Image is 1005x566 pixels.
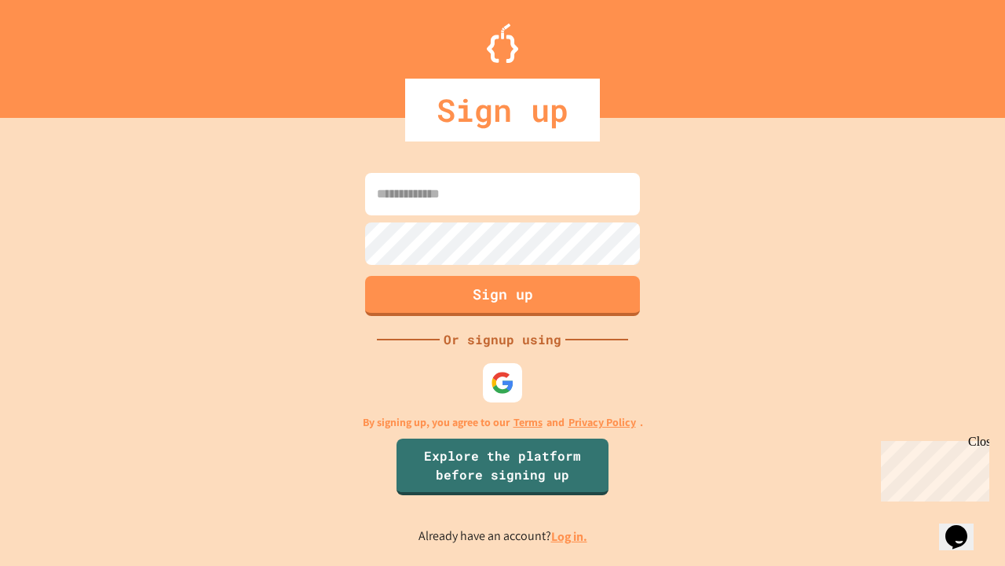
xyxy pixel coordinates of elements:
[397,439,608,495] a: Explore the platform before signing up
[513,414,543,431] a: Terms
[875,435,989,502] iframe: chat widget
[491,371,514,395] img: google-icon.svg
[551,528,587,545] a: Log in.
[568,414,636,431] a: Privacy Policy
[487,24,518,63] img: Logo.svg
[363,414,643,431] p: By signing up, you agree to our and .
[418,527,587,546] p: Already have an account?
[440,330,565,349] div: Or signup using
[939,503,989,550] iframe: chat widget
[405,79,600,141] div: Sign up
[6,6,108,100] div: Chat with us now!Close
[365,276,640,316] button: Sign up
